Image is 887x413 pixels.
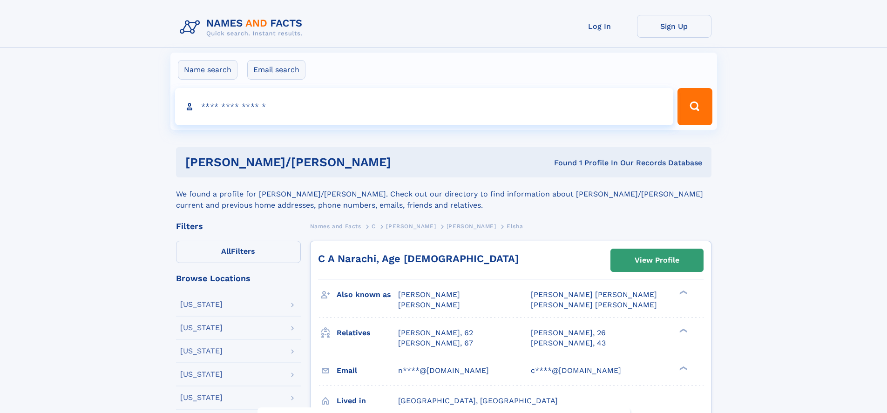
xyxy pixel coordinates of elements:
a: View Profile [611,249,703,271]
a: [PERSON_NAME], 26 [531,328,606,338]
div: ❯ [677,365,688,371]
div: [US_STATE] [180,394,223,401]
h3: Lived in [337,393,398,409]
div: View Profile [635,250,679,271]
img: Logo Names and Facts [176,15,310,40]
a: C A Narachi, Age [DEMOGRAPHIC_DATA] [318,253,519,264]
input: search input [175,88,674,125]
a: [PERSON_NAME], 67 [398,338,473,348]
span: All [221,247,231,256]
div: [US_STATE] [180,347,223,355]
button: Search Button [677,88,712,125]
div: ❯ [677,290,688,296]
span: [PERSON_NAME] [PERSON_NAME] [531,290,657,299]
label: Email search [247,60,305,80]
div: We found a profile for [PERSON_NAME]/[PERSON_NAME]. Check out our directory to find information a... [176,177,711,211]
a: Sign Up [637,15,711,38]
a: [PERSON_NAME], 62 [398,328,473,338]
a: Log In [562,15,637,38]
div: [US_STATE] [180,371,223,378]
a: C [372,220,376,232]
span: [PERSON_NAME] [398,290,460,299]
a: [PERSON_NAME] [386,220,436,232]
h1: [PERSON_NAME]/[PERSON_NAME] [185,156,473,168]
span: Elsha [507,223,523,230]
h3: Relatives [337,325,398,341]
label: Filters [176,241,301,263]
div: Filters [176,222,301,230]
div: Found 1 Profile In Our Records Database [473,158,702,168]
span: [GEOGRAPHIC_DATA], [GEOGRAPHIC_DATA] [398,396,558,405]
a: [PERSON_NAME], 43 [531,338,606,348]
label: Name search [178,60,237,80]
span: [PERSON_NAME] [447,223,496,230]
a: Names and Facts [310,220,361,232]
div: [US_STATE] [180,301,223,308]
a: [PERSON_NAME] [447,220,496,232]
div: Browse Locations [176,274,301,283]
span: [PERSON_NAME] [PERSON_NAME] [531,300,657,309]
h3: Email [337,363,398,379]
div: ❯ [677,327,688,333]
h3: Also known as [337,287,398,303]
span: [PERSON_NAME] [398,300,460,309]
span: [PERSON_NAME] [386,223,436,230]
div: [US_STATE] [180,324,223,332]
span: C [372,223,376,230]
